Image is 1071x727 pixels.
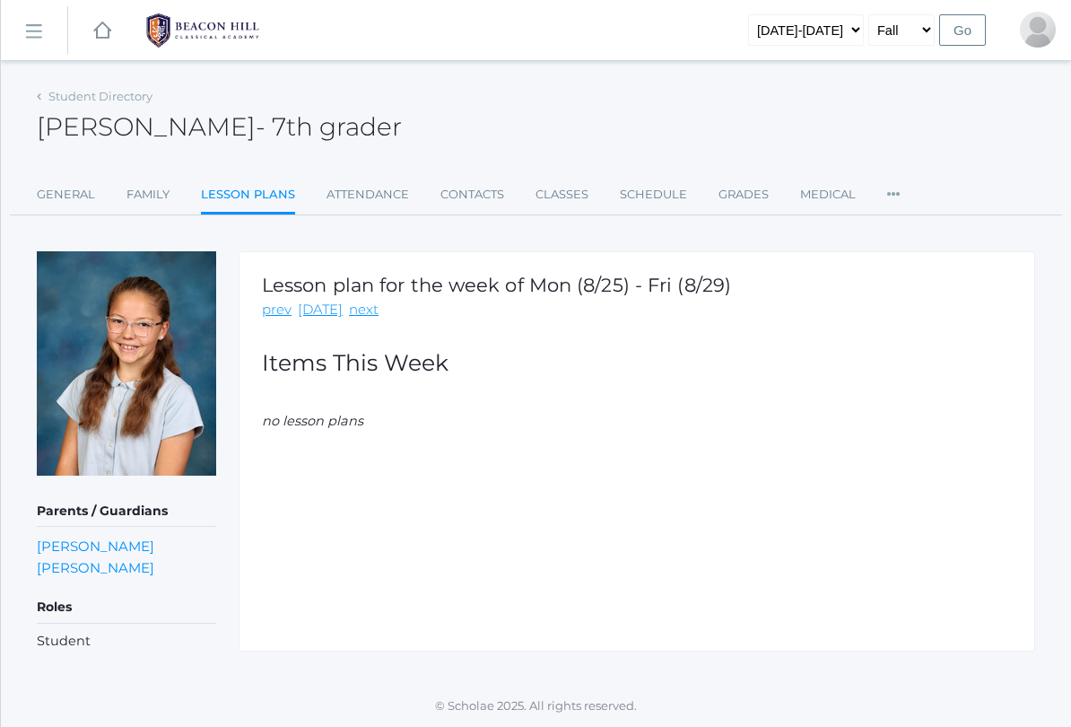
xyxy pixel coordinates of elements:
a: Student Directory [48,89,152,103]
span: - 7th grader [256,111,402,142]
a: Family [126,177,170,213]
a: Medical [800,177,856,213]
h5: Parents / Guardians [37,496,216,527]
h1: Lesson plan for the week of Mon (8/25) - Fri (8/29) [262,275,731,295]
img: Alessandra DeLuca [37,251,216,476]
img: BHCALogos-05-308ed15e86a5a0abce9b8dd61676a3503ac9727e845dece92d48e8588c001991.png [135,8,270,53]
a: Grades [718,177,769,213]
a: [DATE] [298,300,343,320]
a: Classes [535,177,588,213]
p: © Scholae 2025. All rights reserved. [1,697,1071,715]
a: General [37,177,95,213]
a: [PERSON_NAME] [37,559,154,576]
em: no lesson plans [262,413,363,429]
li: Student [37,632,216,652]
h2: Items This Week [262,351,1012,376]
a: Contacts [440,177,504,213]
a: next [349,300,379,320]
a: Lesson Plans [201,177,295,215]
input: Go [939,14,986,46]
a: Schedule [620,177,687,213]
a: prev [262,300,292,320]
h5: Roles [37,592,216,623]
a: [PERSON_NAME] [37,538,154,555]
div: Louis DeLuca [1020,12,1056,48]
a: Attendance [327,177,409,213]
h2: [PERSON_NAME] [37,113,402,141]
